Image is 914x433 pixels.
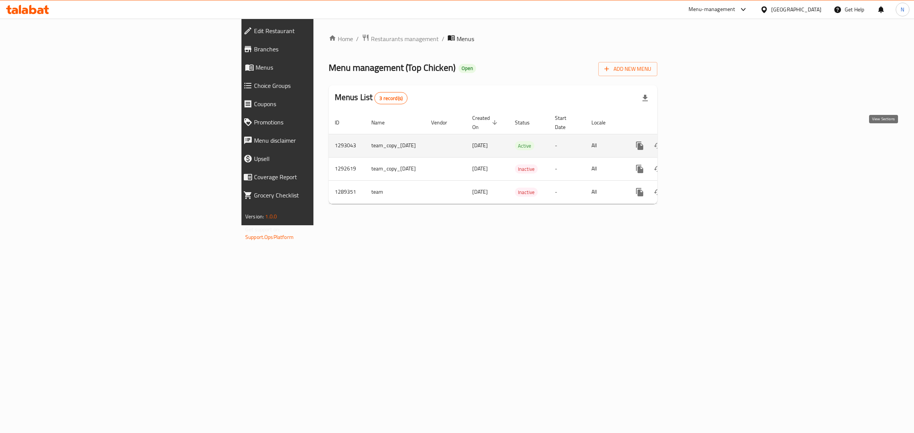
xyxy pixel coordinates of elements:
[625,111,710,134] th: Actions
[245,232,294,242] a: Support.OpsPlatform
[689,5,735,14] div: Menu-management
[237,131,394,150] a: Menu disclaimer
[604,64,651,74] span: Add New Menu
[585,180,625,204] td: All
[631,137,649,155] button: more
[237,150,394,168] a: Upsell
[472,113,500,132] span: Created On
[515,141,534,150] div: Active
[329,111,710,204] table: enhanced table
[237,168,394,186] a: Coverage Report
[515,164,538,174] div: Inactive
[472,140,488,150] span: [DATE]
[555,113,576,132] span: Start Date
[591,118,615,127] span: Locale
[237,113,394,131] a: Promotions
[649,183,667,201] button: Change Status
[362,34,439,44] a: Restaurants management
[245,224,280,234] span: Get support on:
[442,34,444,43] li: /
[515,142,534,150] span: Active
[254,136,388,145] span: Menu disclaimer
[237,186,394,204] a: Grocery Checklist
[631,160,649,178] button: more
[374,92,407,104] div: Total records count
[365,157,425,180] td: team_copy_[DATE]
[254,99,388,108] span: Coupons
[636,89,654,107] div: Export file
[457,34,474,43] span: Menus
[549,180,585,204] td: -
[371,118,395,127] span: Name
[254,45,388,54] span: Branches
[549,157,585,180] td: -
[585,134,625,157] td: All
[237,22,394,40] a: Edit Restaurant
[237,76,394,95] a: Choice Groups
[515,188,538,197] span: Inactive
[631,183,649,201] button: more
[585,157,625,180] td: All
[771,5,821,14] div: [GEOGRAPHIC_DATA]
[649,160,667,178] button: Change Status
[901,5,904,14] span: N
[245,212,264,221] span: Version:
[365,134,425,157] td: team_copy_[DATE]
[329,59,455,76] span: Menu management ( Top Chicken )
[365,180,425,204] td: team
[254,154,388,163] span: Upsell
[237,40,394,58] a: Branches
[265,212,277,221] span: 1.0.0
[515,165,538,174] span: Inactive
[335,118,349,127] span: ID
[254,191,388,200] span: Grocery Checklist
[254,118,388,127] span: Promotions
[472,187,488,197] span: [DATE]
[329,34,657,44] nav: breadcrumb
[237,95,394,113] a: Coupons
[459,65,476,72] span: Open
[254,81,388,90] span: Choice Groups
[472,164,488,174] span: [DATE]
[459,64,476,73] div: Open
[549,134,585,157] td: -
[335,92,407,104] h2: Menus List
[375,95,407,102] span: 3 record(s)
[431,118,457,127] span: Vendor
[256,63,388,72] span: Menus
[515,118,540,127] span: Status
[598,62,657,76] button: Add New Menu
[237,58,394,76] a: Menus
[254,172,388,181] span: Coverage Report
[649,137,667,155] button: Change Status
[371,34,439,43] span: Restaurants management
[254,26,388,35] span: Edit Restaurant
